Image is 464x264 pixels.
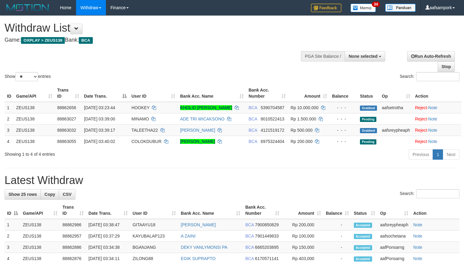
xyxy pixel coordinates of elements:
td: [DATE] 03:37:29 [86,231,130,242]
td: Rp 100,000 [282,231,323,242]
img: panduan.png [385,4,416,12]
span: [DATE] 03:39:00 [84,116,115,121]
span: Pending [360,117,376,122]
div: - - - [332,138,355,144]
th: Action [413,85,461,102]
span: CSV [63,192,72,197]
span: HOOKEY [131,105,150,110]
span: Grabbed [360,106,377,111]
span: [DATE] 03:40:02 [84,139,115,144]
div: - - - [332,127,355,133]
th: Balance: activate to sort column ascending [323,202,351,219]
td: 2 [5,231,20,242]
span: Copy 7900850829 to clipboard [255,222,279,227]
label: Search: [400,72,459,81]
td: Rp 200,000 [282,219,323,231]
input: Search: [416,189,459,198]
span: [DATE] 03:39:17 [84,128,115,133]
td: ZEUS138 [14,136,55,147]
a: [PERSON_NAME] [180,128,215,133]
span: Copy 7901449833 to clipboard [255,234,279,238]
span: Accepted [354,245,372,250]
td: 4 [5,136,14,147]
span: Copy 6170571141 to clipboard [255,256,279,261]
span: Copy 8010522413 to clipboard [261,116,284,121]
td: ZEUS138 [14,113,55,124]
span: BCA [245,245,254,250]
span: BCA [249,139,257,144]
a: EGIK SUPRAPTO [181,256,215,261]
a: Stop [438,61,455,72]
td: 3 [5,242,20,253]
a: A ZAINI [181,234,195,238]
img: MOTION_logo.png [5,3,51,12]
a: [PERSON_NAME] [180,139,215,144]
a: Note [428,128,438,133]
th: ID [5,85,14,102]
td: · [413,102,461,113]
span: Rp 500.000 [291,128,312,133]
th: Bank Acc. Number: activate to sort column ascending [246,85,288,102]
span: BCA [245,256,254,261]
th: Game/API: activate to sort column ascending [14,85,55,102]
th: Amount: activate to sort column ascending [282,202,323,219]
span: Copy 6665203895 to clipboard [255,245,279,250]
span: BCA [249,128,257,133]
td: aafsochetana [378,231,411,242]
td: GITAAYU18 [130,219,179,231]
td: 88862886 [60,242,86,253]
span: Rp 10.000.000 [291,105,319,110]
label: Search: [400,189,459,198]
span: Accepted [354,223,372,228]
h4: Game: Bank: [5,37,303,43]
th: Amount: activate to sort column ascending [288,85,330,102]
a: Reject [415,116,427,121]
a: CSV [59,189,75,200]
span: 34 [372,2,380,7]
a: 1 [433,149,443,160]
td: aafPonsarng [378,242,411,253]
a: Note [428,116,438,121]
a: Run Auto-Refresh [407,51,455,61]
a: Reject [415,105,427,110]
img: Button%20Memo.svg [351,4,376,12]
span: Grabbed [360,128,377,133]
th: ID: activate to sort column descending [5,202,20,219]
a: Note [413,222,422,227]
th: Op: activate to sort column ascending [379,85,413,102]
td: aafsetrotha [379,102,413,113]
a: Copy [40,189,59,200]
td: 1 [5,102,14,113]
span: Rp 1.500.000 [291,116,316,121]
a: Note [428,105,438,110]
a: Previous [409,149,433,160]
a: Note [413,256,422,261]
th: Trans ID: activate to sort column ascending [55,85,82,102]
td: · [413,113,461,124]
th: User ID: activate to sort column ascending [130,202,179,219]
td: - [323,219,351,231]
img: Feedback.jpg [311,4,341,12]
span: Rp 200.000 [291,139,312,144]
div: PGA Site Balance / [301,51,345,61]
a: Show 25 rows [5,189,41,200]
td: ZEUS138 [20,219,60,231]
a: ADE TRI WICAKSONO [180,116,225,121]
a: KHOLID [PERSON_NAME] [180,105,232,110]
div: Showing 1 to 4 of 4 entries [5,149,189,157]
span: BCA [79,37,92,44]
label: Show entries [5,72,51,81]
td: 88862957 [60,231,86,242]
td: KAYUBALAP123 [130,231,179,242]
span: BCA [245,234,254,238]
a: Note [413,245,422,250]
td: [DATE] 03:38:47 [86,219,130,231]
div: - - - [332,116,355,122]
td: - [323,242,351,253]
td: · [413,124,461,136]
th: Date Trans.: activate to sort column ascending [86,202,130,219]
td: 2 [5,113,14,124]
th: Bank Acc. Name: activate to sort column ascending [178,85,246,102]
h1: Withdraw List [5,22,303,34]
span: [DATE] 03:23:44 [84,105,115,110]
